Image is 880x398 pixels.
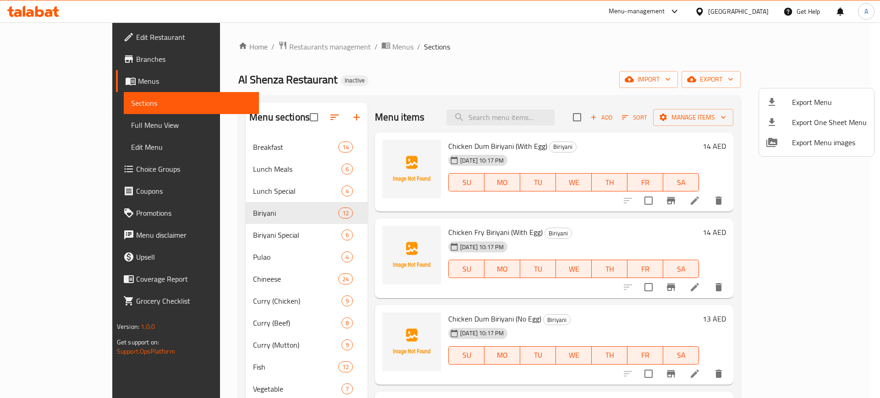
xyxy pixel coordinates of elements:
li: Export Menu images [759,132,874,153]
span: Export Menu [792,97,867,108]
span: Export Menu images [792,137,867,148]
span: Export One Sheet Menu [792,117,867,128]
li: Export menu items [759,92,874,112]
li: Export one sheet menu items [759,112,874,132]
